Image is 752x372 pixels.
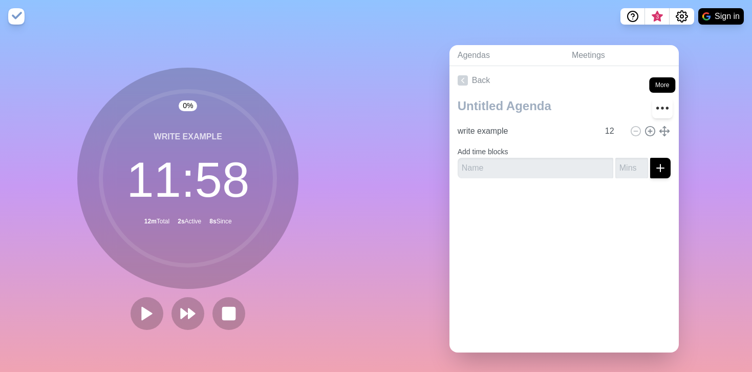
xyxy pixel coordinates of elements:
a: Back [449,66,679,95]
a: Meetings [564,45,679,66]
span: 3 [653,13,661,21]
input: Mins [615,158,648,178]
input: Name [458,158,613,178]
input: Mins [601,121,626,141]
button: What’s new [645,8,670,25]
img: timeblocks logo [8,8,25,25]
input: Name [454,121,599,141]
a: Agendas [449,45,564,66]
button: Sign in [698,8,744,25]
button: More [652,98,673,118]
label: Add time blocks [458,148,508,156]
button: Help [620,8,645,25]
button: Settings [670,8,694,25]
img: google logo [702,12,711,20]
